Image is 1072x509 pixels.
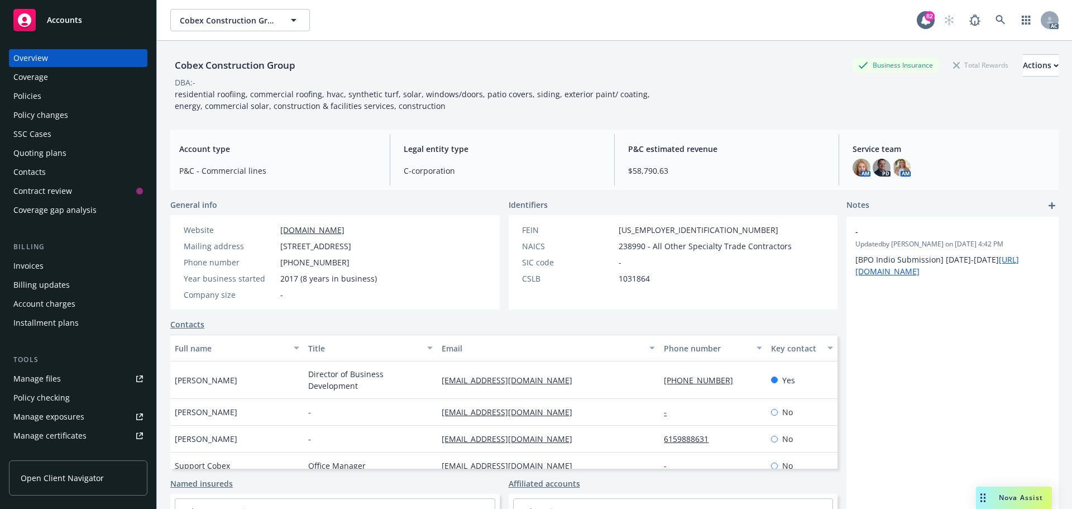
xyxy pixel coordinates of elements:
span: Accounts [47,16,82,25]
button: Full name [170,335,304,361]
span: - [280,289,283,301]
span: $58,790.63 [628,165,825,177]
span: Open Client Navigator [21,472,104,484]
a: Billing updates [9,276,147,294]
span: - [619,256,621,268]
a: Affiliated accounts [509,478,580,489]
div: Account charges [13,295,75,313]
span: P&C estimated revenue [628,143,825,155]
div: Policies [13,87,41,105]
a: Manage claims [9,446,147,464]
a: [EMAIL_ADDRESS][DOMAIN_NAME] [442,375,581,386]
div: Total Rewards [947,58,1014,72]
div: Manage claims [13,446,70,464]
a: Accounts [9,4,147,36]
a: Invoices [9,257,147,275]
span: - [308,406,311,418]
div: Email [442,342,643,354]
div: Quoting plans [13,144,66,162]
div: -Updatedby [PERSON_NAME] on [DATE] 4:42 PM[BPO Indio Submission] [DATE]-[DATE][URL][DOMAIN_NAME] [846,217,1059,286]
a: Contract review [9,182,147,200]
span: Director of Business Development [308,368,433,392]
div: Year business started [184,273,276,284]
span: No [782,406,793,418]
a: Report a Bug [964,9,986,31]
button: Key contact [767,335,837,361]
span: Nova Assist [999,493,1043,502]
div: Manage exposures [13,408,84,426]
div: Manage certificates [13,427,87,445]
button: Email [437,335,659,361]
div: DBA: - [175,77,195,88]
span: [STREET_ADDRESS] [280,240,351,252]
div: Business Insurance [853,58,939,72]
div: 82 [925,11,935,21]
a: - [664,460,676,471]
a: add [1045,199,1059,212]
button: Title [304,335,437,361]
span: 1031864 [619,273,650,284]
span: P&C - Commercial lines [179,165,376,177]
div: Coverage gap analysis [13,201,97,219]
div: FEIN [522,224,614,236]
button: Actions [1023,54,1059,77]
div: Phone number [184,256,276,268]
span: Account type [179,143,376,155]
div: SIC code [522,256,614,268]
a: Manage files [9,370,147,388]
div: Tools [9,354,147,365]
a: - [664,407,676,417]
img: photo [873,159,891,177]
span: Cobex Construction Group [180,15,276,26]
a: Account charges [9,295,147,313]
div: Manage files [13,370,61,388]
p: [BPO Indio Submission] [DATE]-[DATE] [855,254,1050,277]
a: Manage exposures [9,408,147,426]
a: SSC Cases [9,125,147,143]
div: Contract review [13,182,72,200]
a: Quoting plans [9,144,147,162]
span: Office Manager [308,460,366,472]
a: Installment plans [9,314,147,332]
a: [EMAIL_ADDRESS][DOMAIN_NAME] [442,407,581,417]
a: Overview [9,49,147,67]
span: residential roofiing, commercial roofing, hvac, synthetic turf, solar, windows/doors, patio cover... [175,89,652,111]
span: [PHONE_NUMBER] [280,256,350,268]
div: CSLB [522,273,614,284]
span: - [855,226,1021,237]
a: Switch app [1015,9,1037,31]
div: SSC Cases [13,125,51,143]
a: Coverage gap analysis [9,201,147,219]
div: Title [308,342,420,354]
span: No [782,433,793,445]
div: Full name [175,342,287,354]
a: Contacts [170,318,204,330]
div: Policy checking [13,389,70,407]
span: Support Cobex [175,460,230,472]
span: 238990 - All Other Specialty Trade Contractors [619,240,792,252]
div: Website [184,224,276,236]
a: Policy checking [9,389,147,407]
span: [PERSON_NAME] [175,406,237,418]
a: [EMAIL_ADDRESS][DOMAIN_NAME] [442,460,581,471]
a: 6159888631 [664,434,717,444]
a: Named insureds [170,478,233,489]
div: Mailing address [184,240,276,252]
div: Installment plans [13,314,79,332]
a: Coverage [9,68,147,86]
a: Policy changes [9,106,147,124]
img: photo [853,159,870,177]
button: Nova Assist [976,487,1052,509]
div: Invoices [13,257,44,275]
span: Identifiers [509,199,548,211]
span: [PERSON_NAME] [175,374,237,386]
button: Phone number [659,335,766,361]
a: [DOMAIN_NAME] [280,225,344,235]
span: Legal entity type [404,143,601,155]
a: Start snowing [938,9,960,31]
span: Yes [782,374,795,386]
span: [US_EMPLOYER_IDENTIFICATION_NUMBER] [619,224,778,236]
div: Company size [184,289,276,301]
span: Service team [853,143,1050,155]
